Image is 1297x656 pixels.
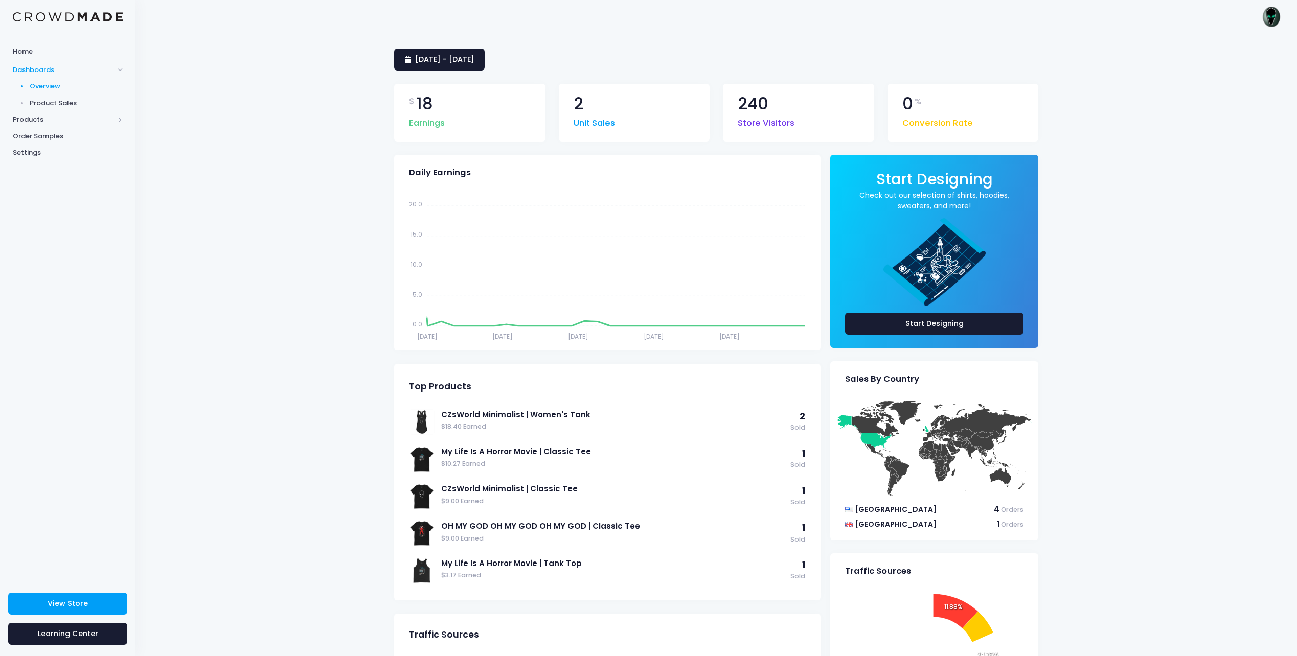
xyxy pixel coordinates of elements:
tspan: 15.0 [411,230,422,239]
span: 2 [800,410,805,423]
span: $9.00 Earned [441,497,785,506]
span: Store Visitors [738,112,794,130]
span: Orders [1001,520,1023,529]
img: Logo [13,12,123,22]
span: 4 [994,504,999,514]
tspan: 10.0 [411,260,422,268]
span: Unit Sales [574,112,615,130]
span: [GEOGRAPHIC_DATA] [855,504,937,514]
tspan: [DATE] [417,332,438,341]
span: 18 [417,96,433,112]
a: Check out our selection of shirts, hoodies, sweaters, and more! [845,190,1023,212]
span: $3.17 Earned [441,571,785,580]
span: Traffic Sources [409,629,479,640]
span: Orders [1001,505,1023,514]
a: CZsWorld Minimalist | Classic Tee [441,483,785,495]
a: Start Designing [876,177,993,187]
a: Start Designing [845,313,1023,335]
tspan: 5.0 [413,290,422,298]
span: Sold [790,535,805,545]
span: Traffic Sources [845,566,911,576]
span: Home [13,46,123,57]
span: Top Products [409,381,471,392]
span: 1 [997,519,999,529]
a: My Life Is A Horror Movie | Classic Tee [441,446,785,457]
a: OH MY GOD OH MY GOD OH MY GOD | Classic Tee [441,521,785,532]
tspan: [DATE] [644,332,664,341]
span: [GEOGRAPHIC_DATA] [855,519,937,529]
tspan: [DATE] [568,332,588,341]
span: $18.40 Earned [441,422,785,432]
span: Sales By Country [845,374,919,384]
span: $ [409,96,415,108]
span: 1 [802,485,805,497]
span: 2 [574,96,583,112]
span: [DATE] - [DATE] [415,54,474,64]
img: User [1261,7,1282,27]
span: Earnings [409,112,445,130]
span: Sold [790,572,805,581]
span: Start Designing [876,169,993,190]
a: View Store [8,593,127,615]
span: 0 [902,96,913,112]
span: 1 [802,522,805,534]
span: View Store [48,598,88,608]
tspan: 20.0 [409,200,422,208]
a: My Life Is A Horror Movie | Tank Top [441,558,785,569]
span: Dashboards [13,65,114,75]
span: 1 [802,448,805,460]
span: Product Sales [30,98,123,108]
a: CZsWorld Minimalist | Women's Tank [441,409,785,420]
span: Learning Center [38,628,98,639]
span: % [915,96,922,108]
span: Sold [790,423,805,433]
span: Daily Earnings [409,168,471,178]
span: Settings [13,148,123,158]
span: 1 [802,559,805,571]
tspan: [DATE] [492,332,513,341]
span: Sold [790,460,805,470]
span: $9.00 Earned [441,534,785,544]
span: Conversion Rate [902,112,973,130]
tspan: 0.0 [413,320,422,329]
span: 240 [738,96,768,112]
a: [DATE] - [DATE] [394,49,485,71]
a: Learning Center [8,623,127,645]
span: $10.27 Earned [441,459,785,469]
tspan: [DATE] [719,332,740,341]
span: Sold [790,498,805,507]
span: Order Samples [13,131,123,142]
span: Overview [30,81,123,91]
span: Products [13,114,114,125]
